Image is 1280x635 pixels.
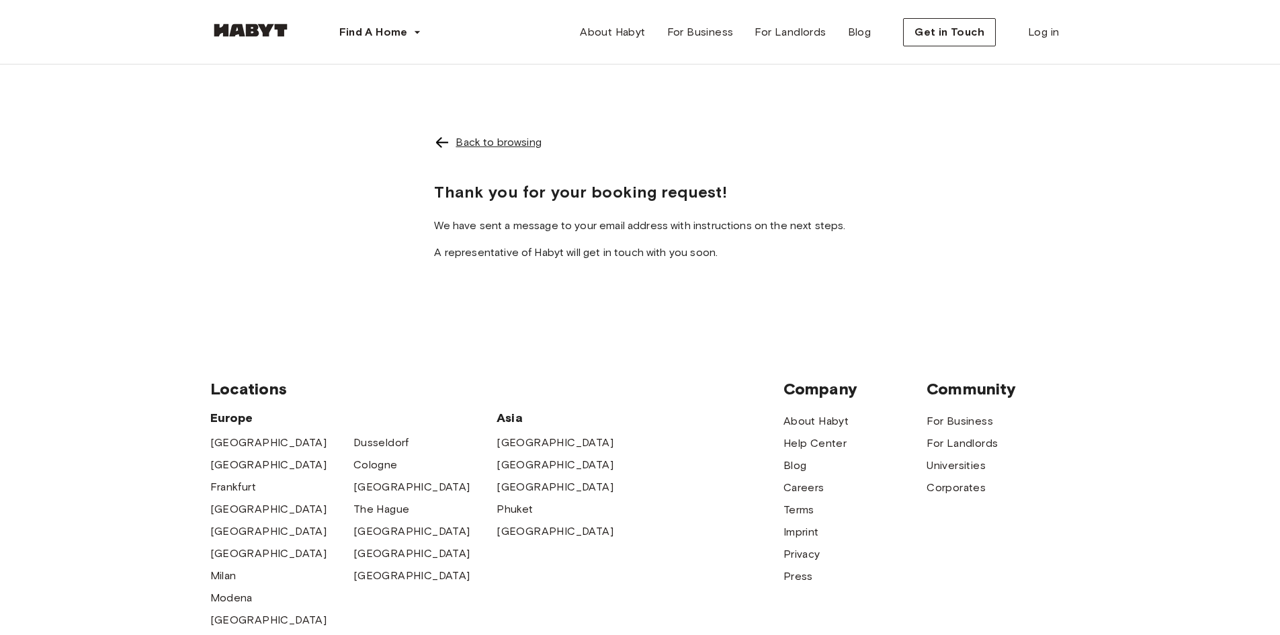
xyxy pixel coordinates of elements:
[434,109,845,175] a: Left pointing arrowBack to browsing
[353,457,398,473] a: Cologne
[783,379,927,399] span: Company
[210,435,327,451] a: [GEOGRAPHIC_DATA]
[783,568,813,585] a: Press
[497,435,613,451] a: [GEOGRAPHIC_DATA]
[497,410,640,426] span: Asia
[434,134,450,151] img: Left pointing arrow
[783,502,814,518] a: Terms
[353,501,410,517] a: The Hague
[848,24,871,40] span: Blog
[927,413,993,429] a: For Business
[210,24,291,37] img: Habyt
[1017,19,1070,46] a: Log in
[927,435,998,452] a: For Landlords
[210,568,237,584] a: Milan
[497,501,533,517] a: Phuket
[497,523,613,540] a: [GEOGRAPHIC_DATA]
[569,19,656,46] a: About Habyt
[210,479,257,495] a: Frankfurt
[744,19,837,46] a: For Landlords
[434,218,845,234] p: We have sent a message to your email address with instructions on the next steps.
[667,24,734,40] span: For Business
[353,568,470,584] a: [GEOGRAPHIC_DATA]
[783,546,820,562] a: Privacy
[755,24,826,40] span: For Landlords
[656,19,744,46] a: For Business
[580,24,645,40] span: About Habyt
[497,457,613,473] a: [GEOGRAPHIC_DATA]
[497,479,613,495] a: [GEOGRAPHIC_DATA]
[903,18,996,46] button: Get in Touch
[210,410,497,426] span: Europe
[434,245,845,261] p: A representative of Habyt will get in touch with you soon.
[783,524,819,540] a: Imprint
[210,501,327,517] a: [GEOGRAPHIC_DATA]
[1028,24,1059,40] span: Log in
[329,19,432,46] button: Find A Home
[210,379,783,399] span: Locations
[927,480,986,496] a: Corporates
[456,134,541,151] div: Back to browsing
[927,379,1070,399] span: Community
[783,480,824,496] a: Careers
[210,457,327,473] a: [GEOGRAPHIC_DATA]
[210,523,327,540] a: [GEOGRAPHIC_DATA]
[783,435,847,452] a: Help Center
[210,546,327,562] a: [GEOGRAPHIC_DATA]
[914,24,984,40] span: Get in Touch
[210,590,253,606] a: Modena
[783,458,807,474] a: Blog
[434,180,845,204] h2: Thank you for your booking request!
[353,523,470,540] a: [GEOGRAPHIC_DATA]
[783,413,849,429] a: About Habyt
[837,19,882,46] a: Blog
[353,479,470,495] a: [GEOGRAPHIC_DATA]
[353,435,409,451] a: Dusseldorf
[353,546,470,562] a: [GEOGRAPHIC_DATA]
[210,612,327,628] a: [GEOGRAPHIC_DATA]
[927,458,986,474] a: Universities
[339,24,408,40] span: Find A Home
